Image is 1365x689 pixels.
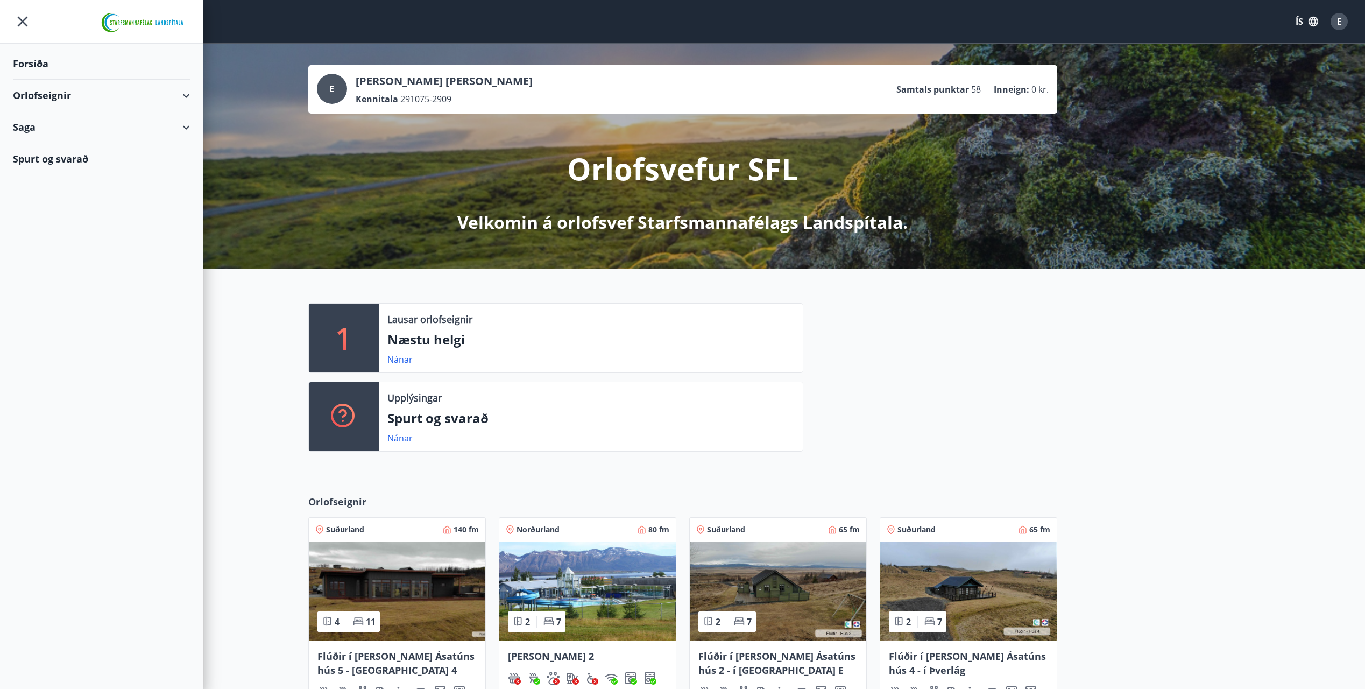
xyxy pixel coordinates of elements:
p: Spurt og svarað [387,409,794,427]
span: 7 [556,616,561,628]
div: Heitur pottur [508,672,521,685]
span: Flúðir í [PERSON_NAME] Ásatúns hús 5 - [GEOGRAPHIC_DATA] 4 [317,650,475,677]
span: E [1337,16,1342,27]
p: [PERSON_NAME] [PERSON_NAME] [356,74,533,89]
span: [PERSON_NAME] 2 [508,650,594,663]
span: Norðurland [517,524,560,535]
div: Orlofseignir [13,80,190,111]
img: HJRyFFsYp6qjeUYhR4dAD8CaCEsnIFYZ05miwXoh.svg [605,672,618,685]
img: Paella dish [880,542,1057,641]
span: 2 [525,616,530,628]
span: 7 [747,616,752,628]
span: Flúðir í [PERSON_NAME] Ásatúns hús 2 - í [GEOGRAPHIC_DATA] E [698,650,855,677]
span: 140 fm [454,524,479,535]
span: 65 fm [839,524,860,535]
div: Aðgengi fyrir hjólastól [585,672,598,685]
p: Lausar orlofseignir [387,312,472,326]
span: 0 kr. [1031,83,1049,95]
p: Orlofsvefur SFL [567,148,798,189]
a: Nánar [387,354,413,365]
div: Hleðslustöð fyrir rafbíla [566,672,579,685]
span: 11 [366,616,376,628]
span: 65 fm [1029,524,1050,535]
img: nH7E6Gw2rvWFb8XaSdRp44dhkQaj4PJkOoRYItBQ.svg [566,672,579,685]
div: Þráðlaust net [605,672,618,685]
img: Paella dish [690,542,866,641]
span: Suðurland [707,524,745,535]
img: 8IYIKVZQyRlUC6HQIIUSdjpPGRncJsz2RzLgWvp4.svg [585,672,598,685]
a: Nánar [387,432,413,444]
button: ÍS [1290,12,1324,31]
div: Saga [13,111,190,143]
div: Gasgrill [527,672,540,685]
span: 291075-2909 [400,93,451,105]
div: Uppþvottavél [643,672,656,685]
span: 2 [906,616,911,628]
img: union_logo [97,12,190,33]
div: Forsíða [13,48,190,80]
p: Samtals punktar [896,83,969,95]
div: Gæludýr [547,672,560,685]
p: Kennitala [356,93,398,105]
span: 80 fm [648,524,669,535]
div: Þvottavél [624,672,637,685]
img: Paella dish [309,542,485,641]
img: Paella dish [499,542,676,641]
p: 1 [335,318,352,358]
p: Inneign : [994,83,1029,95]
span: Flúðir í [PERSON_NAME] Ásatúns hús 4 - í Þverlág [889,650,1046,677]
img: 7hj2GulIrg6h11dFIpsIzg8Ak2vZaScVwTihwv8g.svg [643,672,656,685]
span: Suðurland [897,524,936,535]
span: 7 [937,616,942,628]
button: menu [13,12,32,31]
p: Næstu helgi [387,331,794,349]
img: pxcaIm5dSOV3FS4whs1soiYWTwFQvksT25a9J10C.svg [547,672,560,685]
span: E [329,83,334,95]
span: Orlofseignir [308,495,366,509]
span: 4 [335,616,340,628]
span: 2 [716,616,720,628]
div: Spurt og svarað [13,143,190,174]
p: Velkomin á orlofsvef Starfsmannafélags Landspítala. [457,210,908,234]
button: E [1326,9,1352,34]
p: Upplýsingar [387,391,442,405]
span: Suðurland [326,524,364,535]
img: ZXjrS3QKesehq6nQAPjaRuRTI364z8ohTALB4wBr.svg [527,672,540,685]
span: 58 [971,83,981,95]
img: Dl16BY4EX9PAW649lg1C3oBuIaAsR6QVDQBO2cTm.svg [624,672,637,685]
img: h89QDIuHlAdpqTriuIvuEWkTH976fOgBEOOeu1mi.svg [508,672,521,685]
